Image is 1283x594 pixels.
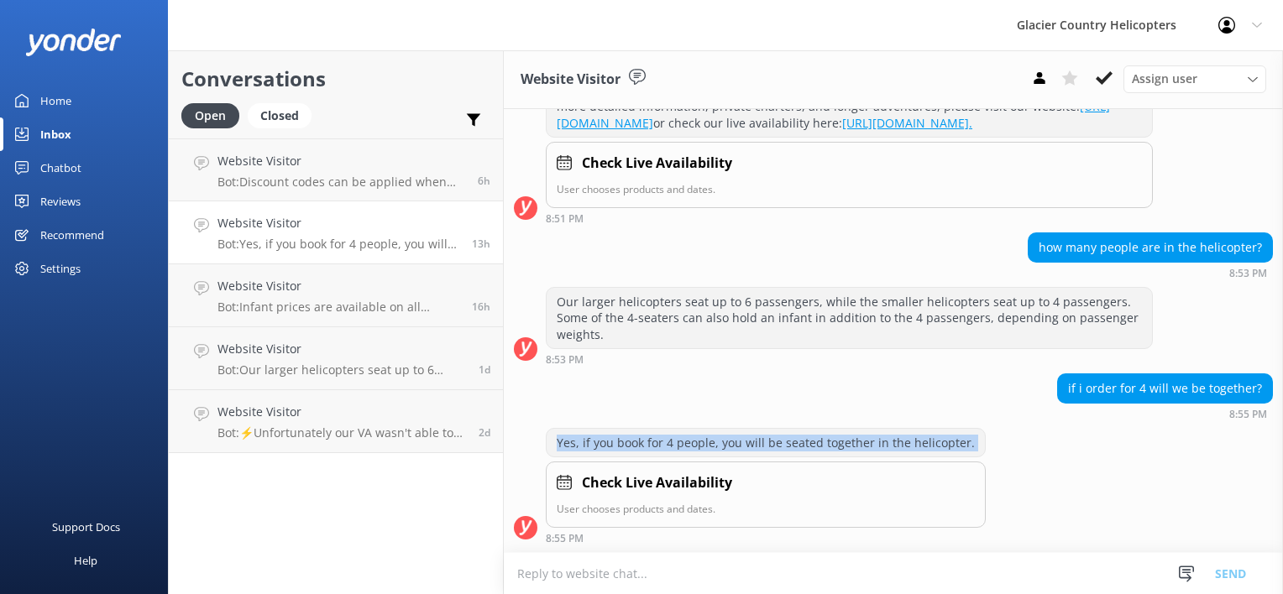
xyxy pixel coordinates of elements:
h4: Website Visitor [217,277,459,295]
span: Sep 13 2025 07:59am (UTC +12:00) Pacific/Auckland [479,425,490,440]
span: Sep 14 2025 05:37pm (UTC +12:00) Pacific/Auckland [472,300,490,314]
div: how many people are in the helicopter? [1029,233,1272,262]
p: Bot: Infant prices are available on all flights, and there is a special offer for children's fare... [217,300,459,315]
strong: 8:51 PM [546,214,584,224]
p: Bot: Discount codes can be applied when booking directly with us. You can use the promo codes WIN... [217,175,465,190]
span: Sep 14 2025 08:55pm (UTC +12:00) Pacific/Auckland [472,237,490,251]
div: Assign User [1123,65,1266,92]
span: Sep 14 2025 08:44am (UTC +12:00) Pacific/Auckland [479,362,490,377]
h4: Website Visitor [217,152,465,170]
div: Sep 14 2025 08:55pm (UTC +12:00) Pacific/Auckland [546,532,986,544]
a: Open [181,106,248,124]
div: Chatbot [40,151,81,185]
p: User chooses products and dates. [557,181,1142,197]
a: Website VisitorBot:Infant prices are available on all flights, and there is a special offer for c... [169,264,503,327]
div: Sep 14 2025 08:53pm (UTC +12:00) Pacific/Auckland [546,353,1153,365]
strong: 8:55 PM [546,534,584,544]
div: Home [40,84,71,117]
p: User chooses products and dates. [557,501,975,517]
div: Yes, if you book for 4 people, you will be seated together in the helicopter. [547,429,985,457]
span: Sep 15 2025 03:49am (UTC +12:00) Pacific/Auckland [478,174,490,188]
img: yonder-white-logo.png [25,29,122,56]
a: [URL][DOMAIN_NAME]. [842,115,972,131]
div: Open [181,103,239,128]
div: Sep 14 2025 08:51pm (UTC +12:00) Pacific/Auckland [546,212,1153,224]
p: Bot: Our larger helicopters seat up to 6 passengers. The smaller helicopters seat up to 4 passeng... [217,362,466,378]
div: Sep 14 2025 08:55pm (UTC +12:00) Pacific/Auckland [1057,408,1273,419]
a: [URL][DOMAIN_NAME] [557,98,1110,131]
div: Support Docs [52,510,120,544]
div: Our larger helicopters seat up to 6 passengers, while the smaller helicopters seat up to 4 passen... [547,288,1152,349]
div: Sep 14 2025 08:53pm (UTC +12:00) Pacific/Auckland [1028,267,1273,279]
div: Inbox [40,117,71,151]
strong: 8:53 PM [546,355,584,365]
h4: Check Live Availability [582,153,732,175]
div: Recommend [40,218,104,252]
a: Closed [248,106,320,124]
h4: Website Visitor [217,403,466,421]
h2: Conversations [181,63,490,95]
span: Assign user [1132,70,1197,88]
strong: 8:55 PM [1229,409,1267,419]
a: Website VisitorBot:Discount codes can be applied when booking directly with us. You can use the p... [169,138,503,201]
a: Website VisitorBot:Our larger helicopters seat up to 6 passengers. The smaller helicopters seat u... [169,327,503,390]
h3: Website Visitor [521,69,621,91]
strong: 8:53 PM [1229,268,1267,279]
div: Help [74,544,97,577]
p: Bot: ⚡Unfortunately our VA wasn't able to answer this question, the computer does have its limita... [217,425,466,440]
h4: Website Visitor [217,214,459,232]
h4: Website Visitor [217,340,466,358]
p: Bot: Yes, if you book for 4 people, you will be seated together in the helicopter. [217,237,459,252]
div: Closed [248,103,312,128]
a: Website VisitorBot:⚡Unfortunately our VA wasn't able to answer this question, the computer does h... [169,390,503,453]
div: Reviews [40,185,81,218]
div: Settings [40,252,81,285]
div: if i order for 4 will we be together? [1058,374,1272,403]
a: Website VisitorBot:Yes, if you book for 4 people, you will be seated together in the helicopter.13h [169,201,503,264]
h4: Check Live Availability [582,472,732,494]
